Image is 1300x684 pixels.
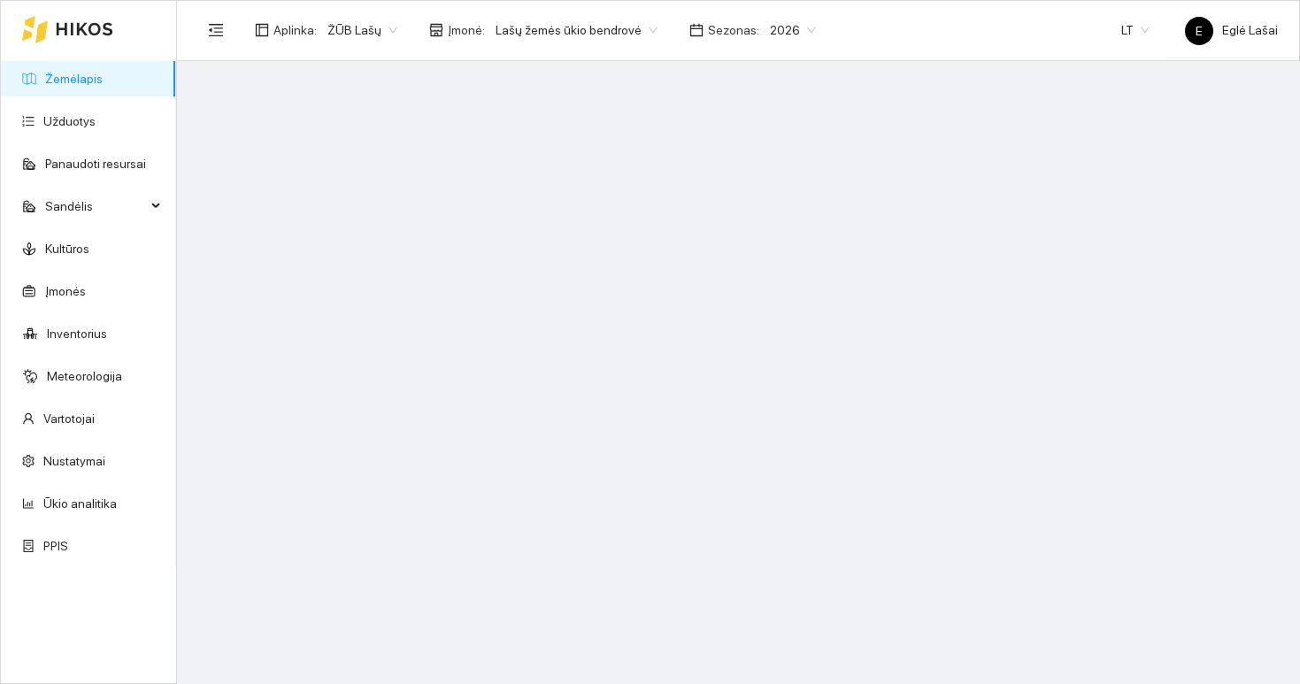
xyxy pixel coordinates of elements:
[47,327,107,341] a: Inventorius
[43,539,68,553] a: PPIS
[273,20,317,40] span: Aplinka :
[45,157,146,171] a: Panaudoti resursai
[1196,17,1203,45] span: E
[327,17,397,43] span: ŽŪB Lašų
[198,12,234,48] button: menu-fold
[708,20,759,40] span: Sezonas :
[43,496,117,511] a: Ūkio analitika
[448,20,485,40] span: Įmonė :
[43,114,96,128] a: Užduotys
[208,22,224,38] span: menu-fold
[255,23,269,37] span: layout
[429,23,443,37] span: shop
[689,23,704,37] span: calendar
[1121,17,1150,43] span: LT
[45,242,89,256] a: Kultūros
[1185,23,1278,37] span: Eglė Lašai
[45,284,86,298] a: Įmonės
[43,454,105,468] a: Nustatymai
[47,369,122,383] a: Meteorologija
[496,17,658,43] span: Lašų žemės ūkio bendrovė
[43,411,95,426] a: Vartotojai
[45,188,146,224] span: Sandėlis
[770,17,816,43] span: 2026
[45,72,103,86] a: Žemėlapis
